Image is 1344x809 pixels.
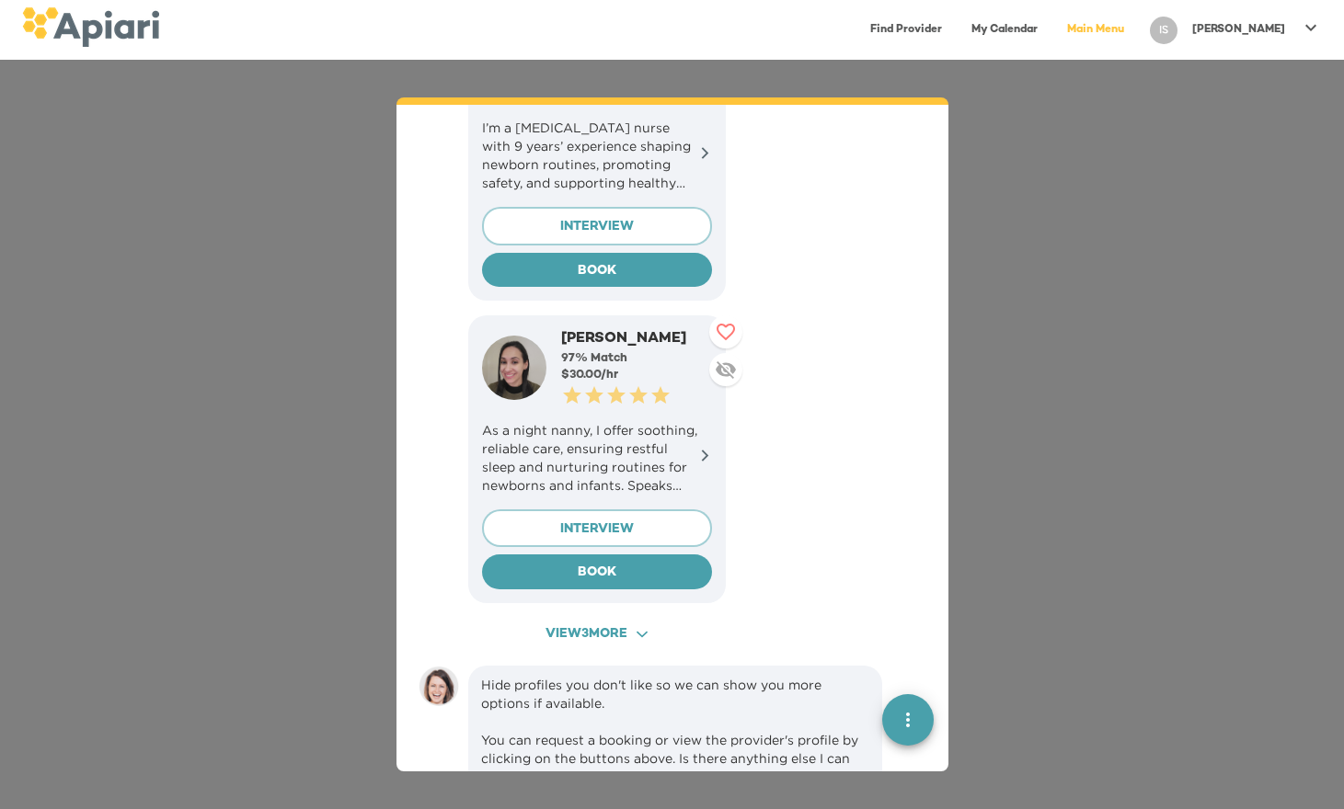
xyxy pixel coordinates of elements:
div: IS [1150,17,1177,44]
button: BOOK [482,253,712,288]
div: [PERSON_NAME] [561,329,712,350]
button: View3more [468,618,726,652]
p: [PERSON_NAME] [1192,22,1285,38]
button: INTERVIEW [482,509,712,548]
button: Like [709,315,742,348]
button: INTERVIEW [482,207,712,245]
div: 97 % Match [561,350,712,367]
button: quick menu [882,694,934,746]
button: BOOK [482,554,712,589]
a: My Calendar [960,11,1049,49]
img: user-photo-123-1733460682579.jpeg [482,336,546,400]
a: Find Provider [859,11,953,49]
a: Main Menu [1056,11,1135,49]
p: I’m a [MEDICAL_DATA] nurse with 9 years’ experience shaping newborn routines, promoting safety, a... [482,119,712,192]
button: Descend provider in search [709,353,742,386]
span: BOOK [497,260,697,283]
img: logo [22,7,159,47]
div: Hide profiles you don't like so we can show you more options if available. You can request a book... [481,676,869,786]
span: View 3 more [485,623,709,646]
span: BOOK [497,562,697,585]
p: As a night nanny, I offer soothing, reliable care, ensuring restful sleep and nurturing routines ... [482,421,712,495]
span: INTERVIEW [498,216,696,239]
span: INTERVIEW [498,518,696,541]
div: $ 30.00 /hr [561,367,712,383]
img: amy.37686e0395c82528988e.png [419,666,459,706]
